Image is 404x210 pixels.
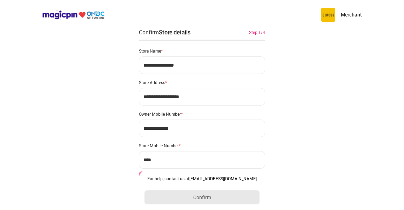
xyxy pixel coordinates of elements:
div: Store details [159,28,190,36]
img: ondc-logo-new-small.8a59708e.svg [42,10,105,20]
div: For help, contact us at [144,176,260,181]
div: Step 1/4 [249,29,265,35]
a: [EMAIL_ADDRESS][DOMAIN_NAME] [189,176,257,181]
img: circus.b677b59b.png [321,8,335,22]
div: Store Name [139,48,265,54]
p: Merchant [341,11,362,18]
div: Store Address [139,80,265,85]
button: Confirm [144,190,260,204]
div: Confirm [139,28,190,36]
div: Owner Mobile Number [139,111,265,117]
div: Store Mobile Number [139,143,265,148]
